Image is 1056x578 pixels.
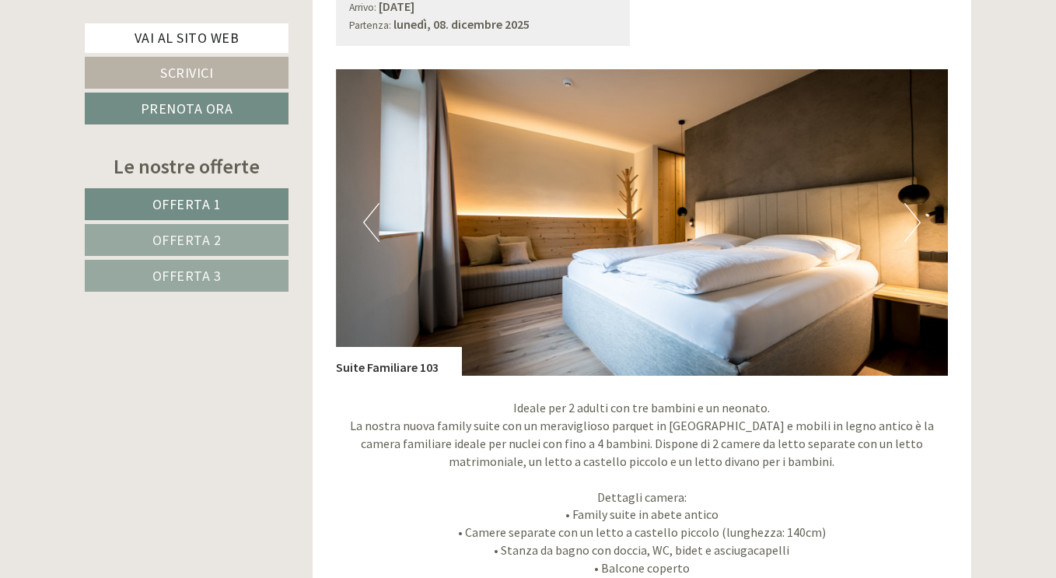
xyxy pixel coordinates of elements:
button: Previous [363,203,379,242]
a: Vai al sito web [85,23,288,53]
button: Next [904,203,921,242]
b: lunedì, 08. dicembre 2025 [393,16,530,32]
small: Arrivo: [349,1,376,14]
small: 17:42 [23,75,229,86]
div: Suite Familiare 103 [336,347,462,377]
div: [DATE] [278,12,334,38]
span: Offerta 1 [152,195,222,213]
span: Offerta 3 [152,267,222,285]
div: Le nostre offerte [85,152,288,180]
button: Invia [531,405,614,437]
a: Prenota ora [85,93,288,124]
div: Buon giorno, come possiamo aiutarla? [12,42,236,89]
span: Offerta 2 [152,231,222,249]
small: Partenza: [349,19,391,32]
a: Scrivici [85,57,288,89]
img: image [336,69,949,376]
div: Inso Sonnenheim [23,45,229,58]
